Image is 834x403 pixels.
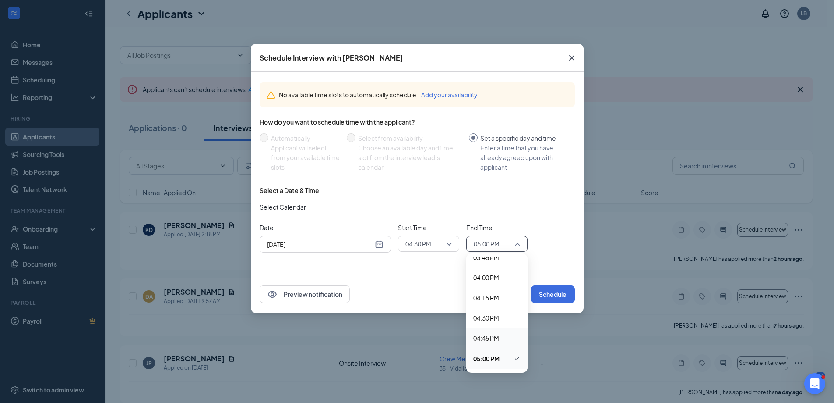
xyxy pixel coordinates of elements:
[260,285,350,303] button: EyePreview notification
[567,53,577,63] svg: Cross
[271,133,340,143] div: Automatically
[358,143,462,172] div: Choose an available day and time slot from the interview lead’s calendar
[398,223,459,232] span: Start Time
[260,118,575,126] div: How do you want to schedule time with the applicant?
[473,333,499,343] span: 04:45 PM
[473,273,499,282] span: 04:00 PM
[473,313,499,323] span: 04:30 PM
[480,143,568,172] div: Enter a time that you have already agreed upon with applicant
[279,90,568,100] div: No available time slots to automatically schedule.
[267,289,278,300] svg: Eye
[473,293,499,303] span: 04:15 PM
[473,253,499,262] span: 03:45 PM
[271,143,340,172] div: Applicant will select from your available time slots
[480,133,568,143] div: Set a specific day and time
[260,53,403,63] div: Schedule Interview with [PERSON_NAME]
[260,202,306,212] span: Select Calendar
[421,90,478,100] button: Add your availability
[473,354,500,364] span: 05:00 PM
[260,223,391,232] span: Date
[267,91,275,100] svg: Warning
[260,186,319,195] div: Select a Date & Time
[514,353,521,364] svg: Checkmark
[474,237,500,250] span: 05:00 PM
[531,285,575,303] button: Schedule
[267,239,373,249] input: Aug 29, 2025
[405,237,431,250] span: 04:30 PM
[804,373,825,394] iframe: Intercom live chat
[560,44,584,72] button: Close
[358,133,462,143] div: Select from availability
[466,223,528,232] span: End Time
